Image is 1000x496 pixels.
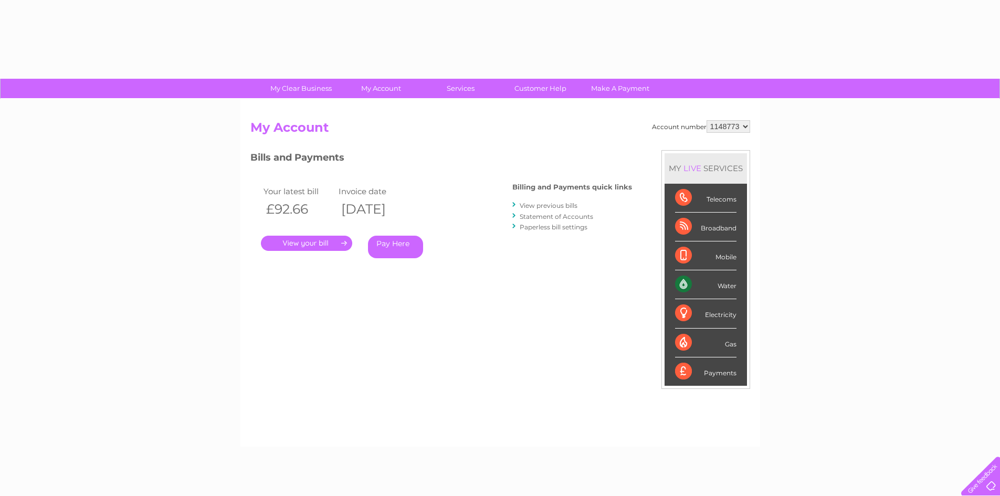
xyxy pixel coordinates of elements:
div: Broadband [675,213,736,241]
a: Statement of Accounts [520,213,593,220]
a: My Clear Business [258,79,344,98]
a: . [261,236,352,251]
div: Payments [675,357,736,386]
div: Gas [675,329,736,357]
div: Account number [652,120,750,133]
th: £92.66 [261,198,336,220]
a: Services [417,79,504,98]
td: Your latest bill [261,184,336,198]
th: [DATE] [336,198,412,220]
div: LIVE [681,163,703,173]
h2: My Account [250,120,750,140]
div: Water [675,270,736,299]
a: View previous bills [520,202,577,209]
a: Pay Here [368,236,423,258]
td: Invoice date [336,184,412,198]
a: Make A Payment [577,79,664,98]
div: Mobile [675,241,736,270]
a: Customer Help [497,79,584,98]
h4: Billing and Payments quick links [512,183,632,191]
a: Paperless bill settings [520,223,587,231]
a: My Account [338,79,424,98]
div: Telecoms [675,184,736,213]
div: Electricity [675,299,736,328]
h3: Bills and Payments [250,150,632,168]
div: MY SERVICES [665,153,747,183]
